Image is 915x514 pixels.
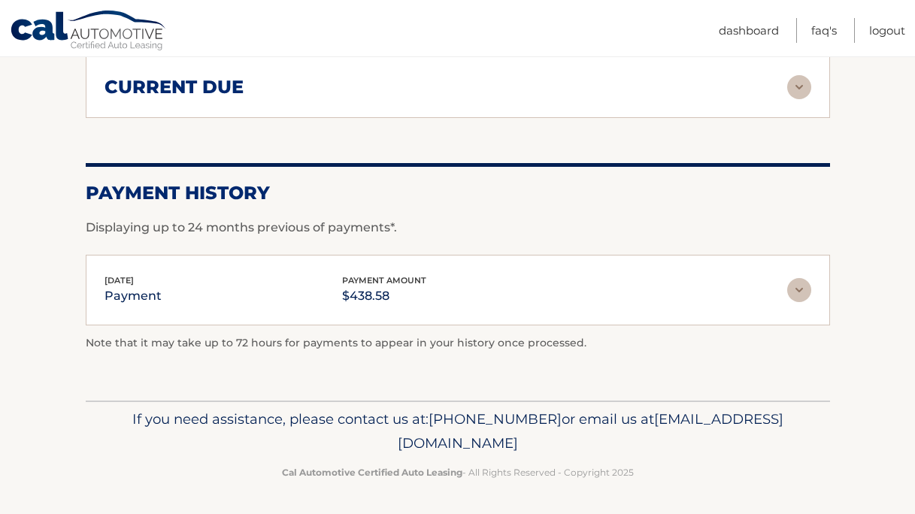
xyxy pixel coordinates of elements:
p: $438.58 [342,286,426,307]
img: accordion-rest.svg [787,75,811,99]
a: Cal Automotive [10,10,168,53]
span: payment amount [342,275,426,286]
h2: current due [105,76,244,98]
a: FAQ's [811,18,837,43]
p: payment [105,286,162,307]
p: Displaying up to 24 months previous of payments*. [86,219,830,237]
span: [EMAIL_ADDRESS][DOMAIN_NAME] [398,410,783,452]
p: If you need assistance, please contact us at: or email us at [95,407,820,455]
strong: Cal Automotive Certified Auto Leasing [282,467,462,478]
p: - All Rights Reserved - Copyright 2025 [95,464,820,480]
img: accordion-rest.svg [787,278,811,302]
span: [PHONE_NUMBER] [429,410,562,428]
p: Note that it may take up to 72 hours for payments to appear in your history once processed. [86,334,830,352]
a: Dashboard [719,18,779,43]
a: Logout [869,18,905,43]
h2: Payment History [86,182,830,204]
span: [DATE] [105,275,134,286]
